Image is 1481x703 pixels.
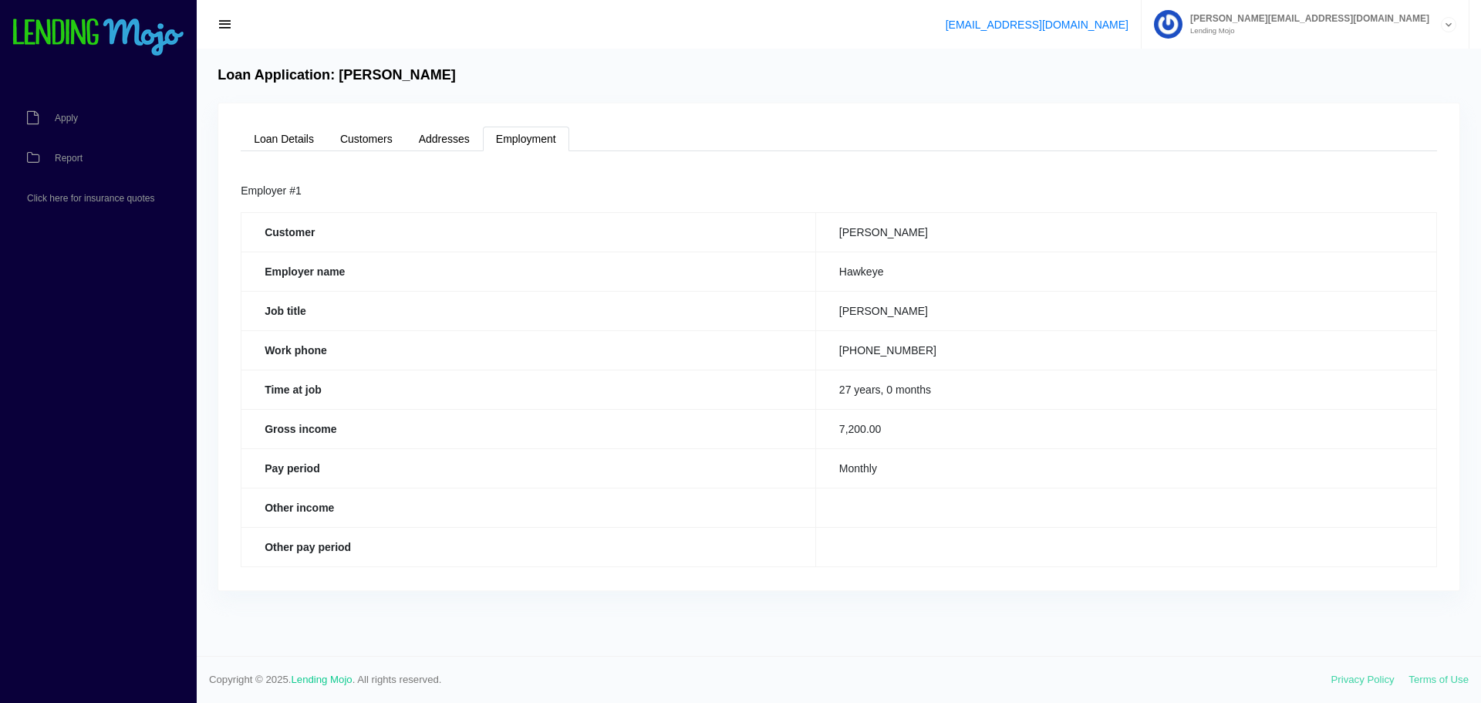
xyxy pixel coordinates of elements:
[1182,27,1429,35] small: Lending Mojo
[55,113,78,123] span: Apply
[327,127,406,151] a: Customers
[241,212,816,252] th: Customer
[815,409,1436,448] td: 7,200.00
[27,194,154,203] span: Click here for insurance quotes
[406,127,483,151] a: Addresses
[1331,674,1395,685] a: Privacy Policy
[241,291,816,330] th: Job title
[12,19,185,57] img: logo-small.png
[241,527,816,566] th: Other pay period
[55,154,83,163] span: Report
[218,67,456,84] h4: Loan Application: [PERSON_NAME]
[292,674,353,685] a: Lending Mojo
[815,330,1436,370] td: [PHONE_NUMBER]
[241,409,816,448] th: Gross income
[815,448,1436,488] td: Monthly
[241,182,1437,201] div: Employer #1
[815,291,1436,330] td: [PERSON_NAME]
[241,488,816,527] th: Other income
[946,19,1128,31] a: [EMAIL_ADDRESS][DOMAIN_NAME]
[241,127,327,151] a: Loan Details
[815,252,1436,291] td: Hawkeye
[241,448,816,488] th: Pay period
[815,212,1436,252] td: [PERSON_NAME]
[241,252,816,291] th: Employer name
[1408,674,1469,685] a: Terms of Use
[483,127,569,151] a: Employment
[1154,10,1182,39] img: Profile image
[241,330,816,370] th: Work phone
[241,370,816,409] th: Time at job
[815,370,1436,409] td: 27 years, 0 months
[1182,14,1429,23] span: [PERSON_NAME][EMAIL_ADDRESS][DOMAIN_NAME]
[209,672,1331,688] span: Copyright © 2025. . All rights reserved.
